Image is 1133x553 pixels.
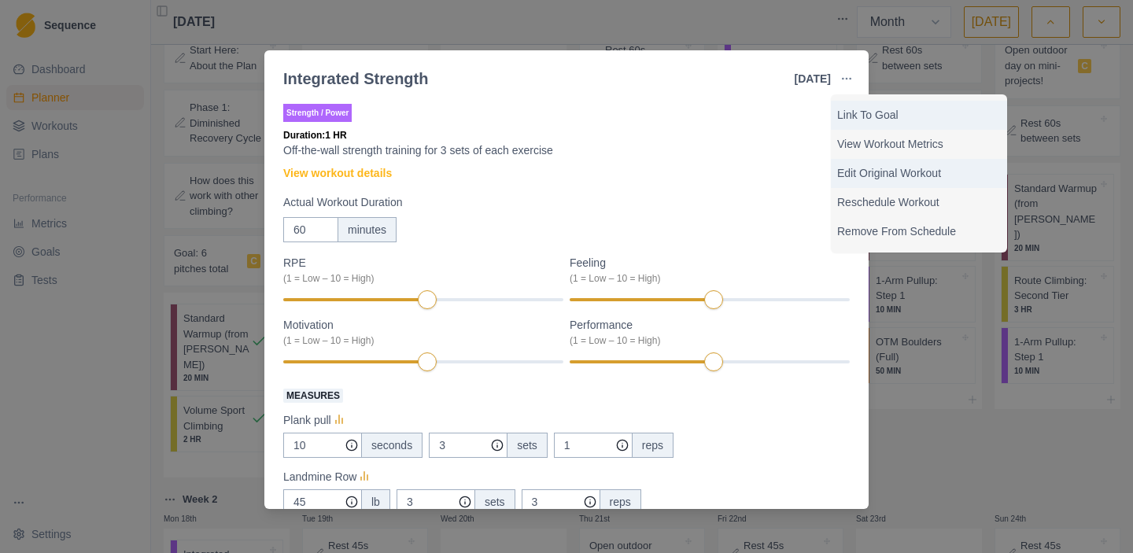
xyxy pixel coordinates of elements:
[570,255,840,286] label: Feeling
[507,433,548,458] div: sets
[283,128,850,142] p: Duration: 1 HR
[837,165,1001,182] p: Edit Original Workout
[570,334,840,348] div: (1 = Low – 10 = High)
[283,104,352,122] p: Strength / Power
[283,142,850,159] p: Off-the-wall strength training for 3 sets of each exercise
[837,194,1001,211] p: Reschedule Workout
[600,489,641,514] div: reps
[795,71,831,87] p: [DATE]
[570,271,840,286] div: (1 = Low – 10 = High)
[283,412,331,429] p: Plank pull
[283,67,428,90] div: Integrated Strength
[283,194,840,211] label: Actual Workout Duration
[361,433,423,458] div: seconds
[283,271,554,286] div: (1 = Low – 10 = High)
[361,489,390,514] div: lb
[338,217,397,242] div: minutes
[837,223,1001,240] p: Remove From Schedule
[837,107,1001,124] p: Link To Goal
[283,317,554,348] label: Motivation
[570,317,840,348] label: Performance
[632,433,674,458] div: reps
[474,489,515,514] div: sets
[837,136,1001,153] p: View Workout Metrics
[283,469,356,485] p: Landmine Row
[283,389,343,403] span: Measures
[283,255,554,286] label: RPE
[283,334,554,348] div: (1 = Low – 10 = High)
[283,165,392,182] a: View workout details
